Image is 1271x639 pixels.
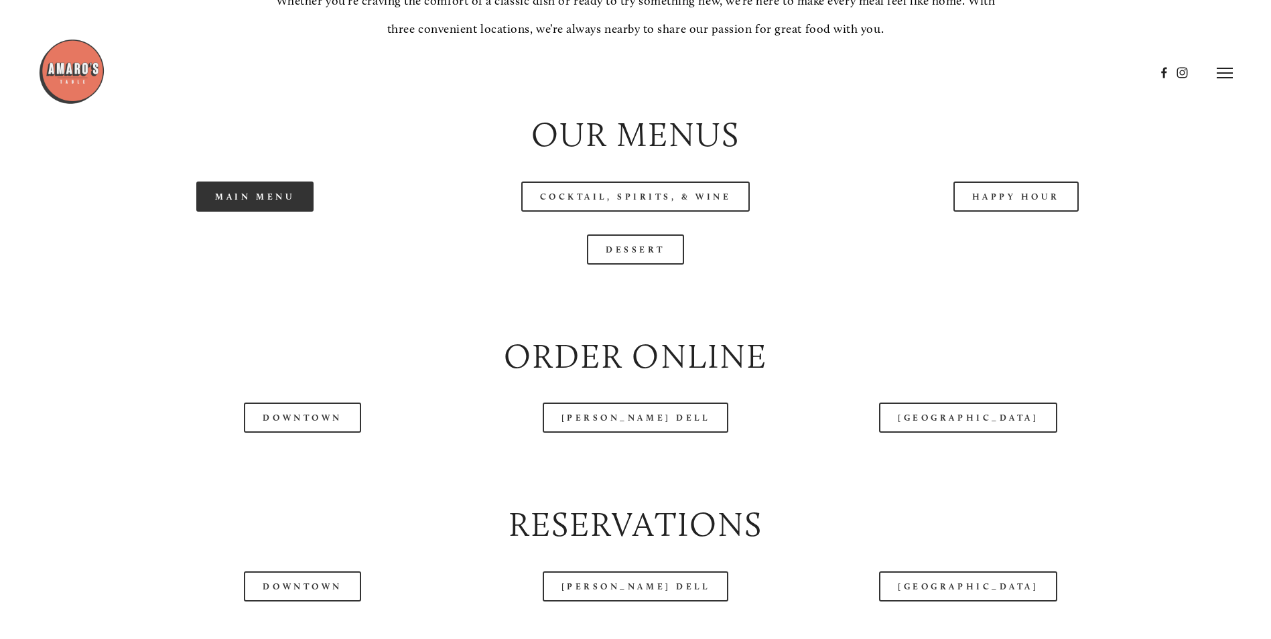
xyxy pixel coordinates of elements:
h2: Order Online [76,333,1195,380]
a: [PERSON_NAME] Dell [543,403,729,433]
a: [GEOGRAPHIC_DATA] [879,403,1057,433]
h2: Reservations [76,501,1195,549]
img: Amaro's Table [38,38,105,105]
a: Cocktail, Spirits, & Wine [521,182,750,212]
a: [GEOGRAPHIC_DATA] [879,571,1057,601]
a: Main Menu [196,182,314,212]
a: [PERSON_NAME] Dell [543,571,729,601]
a: Downtown [244,403,360,433]
a: Dessert [587,234,684,265]
a: Downtown [244,571,360,601]
a: Happy Hour [953,182,1079,212]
